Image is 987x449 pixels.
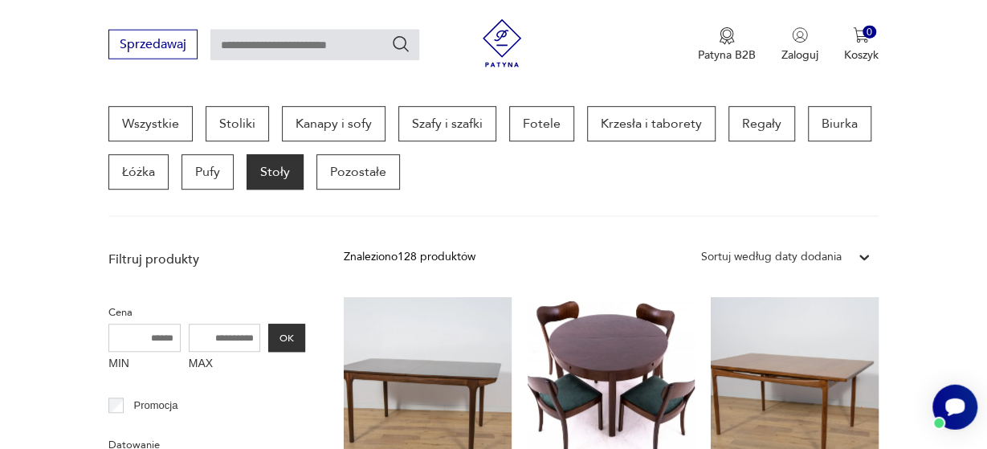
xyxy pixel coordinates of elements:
p: Koszyk [844,47,879,63]
p: Filtruj produkty [108,251,305,268]
a: Kanapy i sofy [282,106,385,141]
a: Ikona medaluPatyna B2B [698,27,756,63]
img: Patyna - sklep z meblami i dekoracjami vintage [478,19,526,67]
button: OK [268,324,305,352]
div: Znaleziono 128 produktów [344,248,475,266]
button: 0Koszyk [844,27,879,63]
img: Ikona medalu [719,27,735,45]
label: MIN [108,352,181,378]
a: Krzesła i taborety [587,106,716,141]
label: MAX [189,352,261,378]
p: Zaloguj [781,47,818,63]
div: Sortuj według daty dodania [701,248,842,266]
img: Ikona koszyka [853,27,869,43]
button: Zaloguj [781,27,818,63]
div: 0 [863,26,876,39]
p: Promocja [133,397,177,414]
a: Sprzedawaj [108,40,198,51]
a: Wszystkie [108,106,193,141]
button: Sprzedawaj [108,30,198,59]
a: Fotele [509,106,574,141]
a: Szafy i szafki [398,106,496,141]
a: Biurka [808,106,871,141]
a: Regały [728,106,795,141]
a: Łóżka [108,154,169,190]
button: Szukaj [391,35,410,54]
a: Pufy [181,154,234,190]
a: Pozostałe [316,154,400,190]
a: Stoły [247,154,304,190]
a: Stoliki [206,106,269,141]
img: Ikonka użytkownika [792,27,808,43]
p: Cena [108,304,305,321]
button: Patyna B2B [698,27,756,63]
iframe: Smartsupp widget button [932,385,977,430]
p: Patyna B2B [698,47,756,63]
